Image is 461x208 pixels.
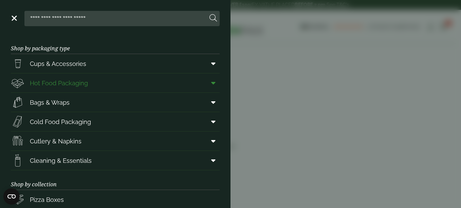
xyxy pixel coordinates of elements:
[11,76,24,90] img: Deli_box.svg
[11,134,24,148] img: Cutlery.svg
[11,93,220,112] a: Bags & Wraps
[30,79,88,88] span: Hot Food Packaging
[3,188,20,205] button: Open CMP widget
[30,117,91,126] span: Cold Food Packaging
[11,151,220,170] a: Cleaning & Essentials
[30,59,86,68] span: Cups & Accessories
[30,137,81,146] span: Cutlery & Napkins
[11,73,220,92] a: Hot Food Packaging
[11,54,220,73] a: Cups & Accessories
[11,57,24,70] img: PintNhalf_cup.svg
[11,115,24,128] img: Sandwich_box.svg
[11,132,220,151] a: Cutlery & Napkins
[30,98,70,107] span: Bags & Wraps
[11,34,220,54] h3: Shop by packaging type
[11,154,24,167] img: open-wipe.svg
[11,112,220,131] a: Cold Food Packaging
[11,96,24,109] img: Paper_carriers.svg
[11,170,220,190] h3: Shop by collection
[30,195,64,204] span: Pizza Boxes
[30,156,92,165] span: Cleaning & Essentials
